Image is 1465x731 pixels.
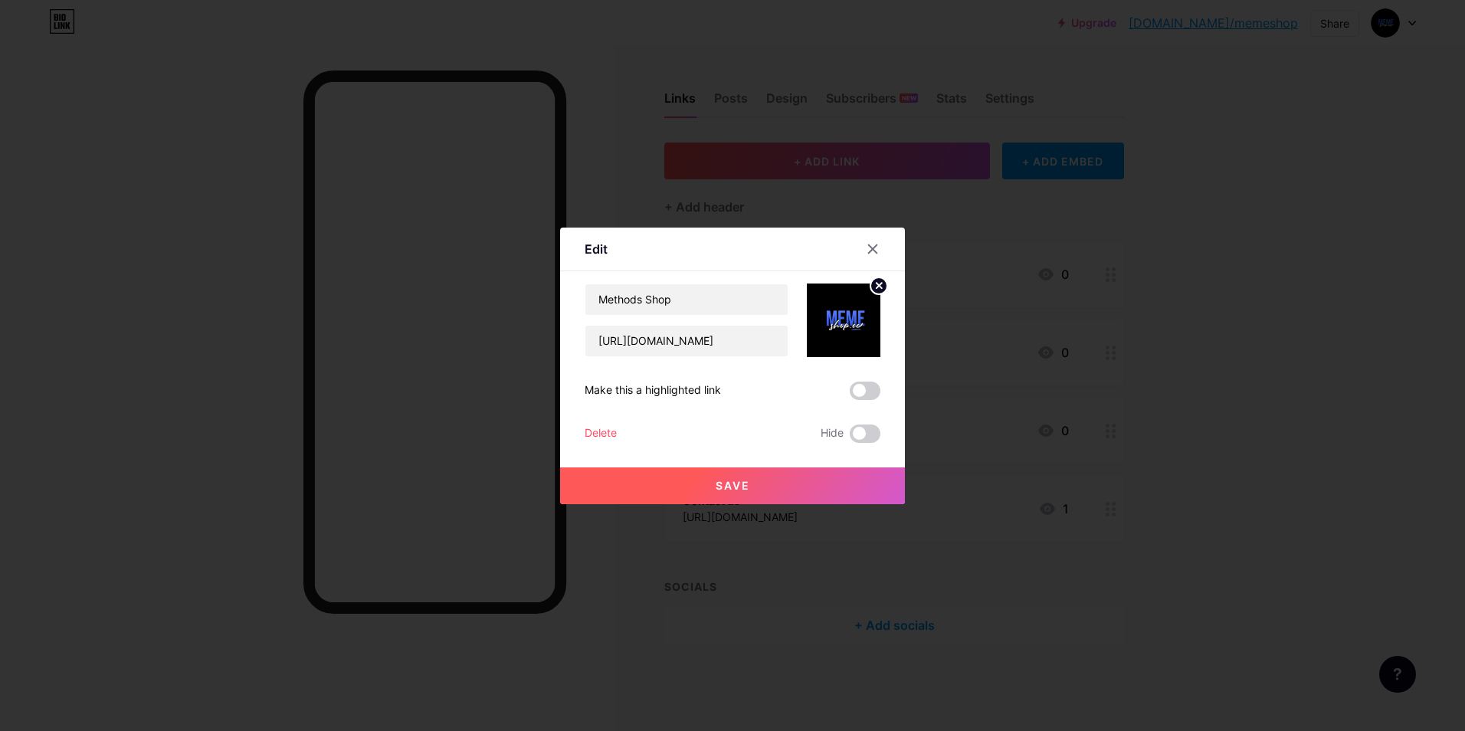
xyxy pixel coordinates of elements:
[807,284,880,357] img: link_thumbnail
[585,240,608,258] div: Edit
[560,467,905,504] button: Save
[585,425,617,443] div: Delete
[585,326,788,356] input: URL
[585,284,788,315] input: Title
[821,425,844,443] span: Hide
[716,479,750,492] span: Save
[585,382,721,400] div: Make this a highlighted link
